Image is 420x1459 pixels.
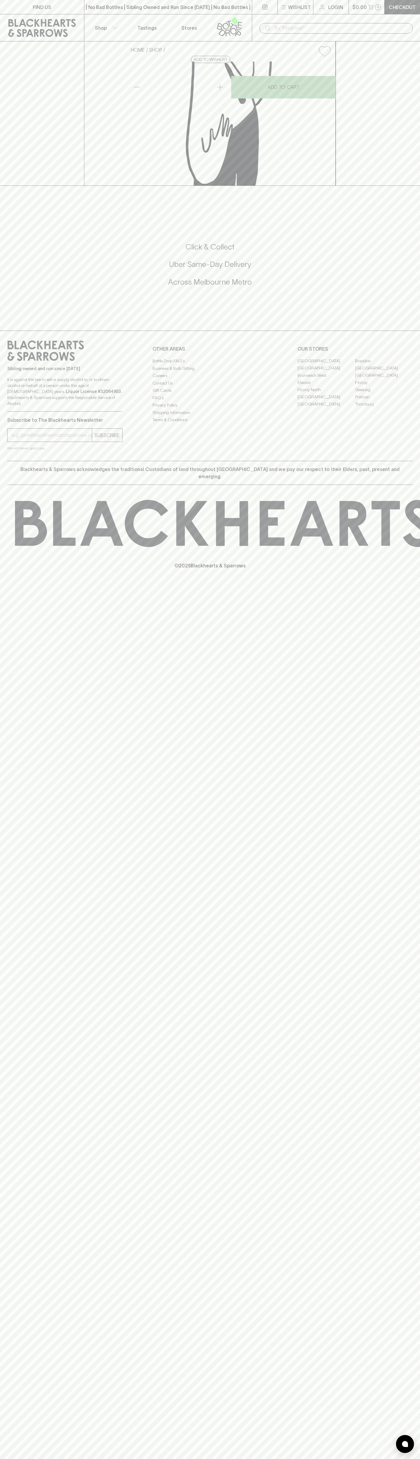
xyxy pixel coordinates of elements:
[153,379,268,387] a: Contact Us
[355,364,413,372] a: [GEOGRAPHIC_DATA]
[153,372,268,379] a: Careers
[153,394,268,401] a: FAQ's
[153,358,268,365] a: Bottle Drop FAQ's
[153,402,268,409] a: Privacy Policy
[191,56,230,63] button: Add to wishlist
[153,345,268,352] p: OTHER AREAS
[7,277,413,287] h5: Across Melbourne Metro
[355,379,413,386] a: Fitzroy
[328,4,343,11] p: Login
[355,400,413,408] a: Thornbury
[274,23,408,33] input: Try "Pinot noir"
[288,4,311,11] p: Wishlist
[231,76,336,98] button: ADD TO CART
[7,445,122,451] p: We will never spam you
[95,432,120,439] p: SUBSCRIBE
[153,365,268,372] a: Business & Bulk Gifting
[7,242,413,252] h5: Click & Collect
[355,372,413,379] a: [GEOGRAPHIC_DATA]
[181,24,197,32] p: Stores
[298,372,355,379] a: Brunswick West
[168,14,210,41] a: Stores
[316,44,333,59] button: Add to wishlist
[149,47,162,53] a: SHOP
[298,393,355,400] a: [GEOGRAPHIC_DATA]
[66,389,121,394] strong: Liquor License #32064953
[126,62,335,186] img: Hurdle Creek Pastis
[355,357,413,364] a: Braddon
[92,429,122,442] button: SUBSCRIBE
[377,5,379,9] p: 0
[389,4,416,11] p: Checkout
[298,379,355,386] a: Elwood
[7,218,413,319] div: Call to action block
[355,386,413,393] a: Geelong
[153,409,268,416] a: Shipping Information
[12,466,408,480] p: Blackhearts & Sparrows acknowledges the traditional Custodians of land throughout [GEOGRAPHIC_DAT...
[95,24,107,32] p: Shop
[126,14,168,41] a: Tastings
[267,83,300,91] p: ADD TO CART
[131,47,145,53] a: HOME
[7,376,122,406] p: It is against the law to sell or supply alcohol to, or to obtain alcohol on behalf of a person un...
[298,345,413,352] p: OUR STORES
[298,400,355,408] a: [GEOGRAPHIC_DATA]
[7,366,122,372] p: Sibling owned and run since [DATE]
[84,14,126,41] button: Shop
[298,357,355,364] a: [GEOGRAPHIC_DATA]
[137,24,157,32] p: Tastings
[355,393,413,400] a: Prahran
[12,430,92,440] input: e.g. jane@blackheartsandsparrows.com.au
[402,1441,408,1447] img: bubble-icon
[7,259,413,269] h5: Uber Same-Day Delivery
[153,387,268,394] a: Gift Cards
[352,4,367,11] p: $0.00
[7,416,122,424] p: Subscribe to The Blackhearts Newsletter
[33,4,51,11] p: FIND US
[298,364,355,372] a: [GEOGRAPHIC_DATA]
[153,416,268,424] a: Terms & Conditions
[298,386,355,393] a: Fitzroy North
